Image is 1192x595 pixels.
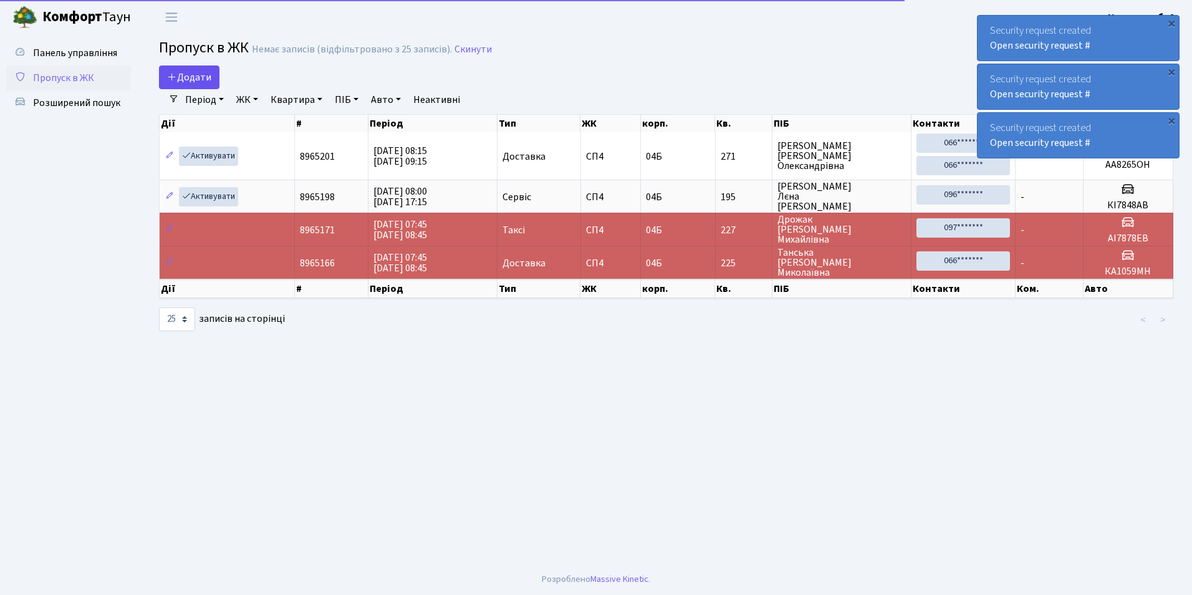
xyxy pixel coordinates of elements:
span: Танська [PERSON_NAME] Миколаївна [777,248,906,278]
div: Security request created [978,16,1179,60]
th: Період [368,115,497,132]
a: Активувати [179,187,238,206]
span: Таксі [502,225,525,235]
span: Панель управління [33,46,117,60]
span: Доставка [502,258,546,268]
span: СП4 [586,225,635,235]
div: Розроблено . [542,573,650,586]
span: - [1021,223,1024,237]
a: ПІБ [330,89,363,110]
span: [PERSON_NAME] Лєна [PERSON_NAME] [777,181,906,211]
span: 8965171 [300,223,335,237]
th: Кв. [715,279,772,298]
label: записів на сторінці [159,307,285,331]
a: Розширений пошук [6,90,131,115]
th: Кв. [715,115,772,132]
a: Панель управління [6,41,131,65]
div: Немає записів (відфільтровано з 25 записів). [252,44,452,56]
th: # [295,115,368,132]
h5: АІ7878ЕВ [1089,233,1168,244]
a: Період [180,89,229,110]
h5: КІ7848АВ [1089,200,1168,211]
th: ЖК [580,115,640,132]
th: # [295,279,368,298]
select: записів на сторінці [159,307,195,331]
div: Security request created [978,64,1179,109]
th: ЖК [580,279,640,298]
span: Пропуск в ЖК [33,71,94,85]
th: Ком. [1016,279,1084,298]
span: - [1021,190,1024,204]
h5: АА8265ОН [1089,159,1168,171]
th: Дії [160,279,295,298]
th: Тип [497,115,580,132]
span: 225 [721,258,767,268]
th: Період [368,279,497,298]
span: СП4 [586,152,635,162]
span: Дрожак [PERSON_NAME] Михайлівна [777,215,906,244]
span: [DATE] 08:15 [DATE] 09:15 [373,144,427,168]
span: СП4 [586,192,635,202]
th: Авто [1084,279,1173,298]
span: 04Б [646,150,662,163]
th: Тип [497,279,580,298]
th: Дії [160,115,295,132]
span: - [1021,256,1024,270]
span: 04Б [646,223,662,237]
a: Open security request # [990,136,1090,150]
span: 8965198 [300,190,335,204]
a: Скинути [454,44,492,56]
button: Переключити навігацію [156,7,187,27]
a: Massive Kinetic [590,573,648,586]
th: корп. [641,115,716,132]
b: Комфорт [42,7,102,27]
div: Security request created [978,113,1179,158]
a: Авто [366,89,406,110]
th: корп. [641,279,716,298]
a: Активувати [179,147,238,166]
a: Пропуск в ЖК [6,65,131,90]
span: 8965201 [300,150,335,163]
span: 8965166 [300,256,335,270]
img: logo.png [12,5,37,30]
a: Неактивні [408,89,465,110]
h5: КА1059МН [1089,266,1168,278]
span: Таун [42,7,131,28]
span: 04Б [646,190,662,204]
span: 227 [721,225,767,235]
a: Open security request # [990,39,1090,52]
span: [DATE] 07:45 [DATE] 08:45 [373,218,427,242]
th: ПІБ [772,115,911,132]
div: × [1165,65,1178,78]
b: Консьєрж б. 4. [1108,11,1177,24]
span: СП4 [586,258,635,268]
span: [DATE] 07:45 [DATE] 08:45 [373,251,427,275]
div: × [1165,114,1178,127]
span: 04Б [646,256,662,270]
span: Розширений пошук [33,96,120,110]
a: Квартира [266,89,327,110]
th: Контакти [911,279,1016,298]
a: ЖК [231,89,263,110]
a: Консьєрж б. 4. [1108,10,1177,25]
span: Доставка [502,152,546,162]
th: Контакти [911,115,1016,132]
th: ПІБ [772,279,911,298]
span: [PERSON_NAME] [PERSON_NAME] Олександрівна [777,141,906,171]
span: 271 [721,152,767,162]
span: [DATE] 08:00 [DATE] 17:15 [373,185,427,209]
a: Open security request # [990,87,1090,101]
span: Додати [167,70,211,84]
a: Додати [159,65,219,89]
span: Сервіс [502,192,531,202]
span: Пропуск в ЖК [159,37,249,59]
div: × [1165,17,1178,29]
span: 195 [721,192,767,202]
